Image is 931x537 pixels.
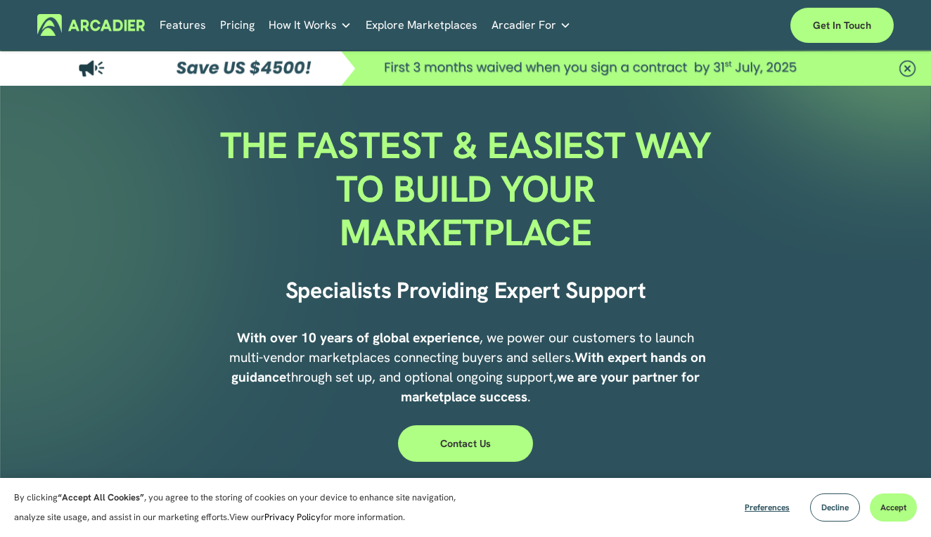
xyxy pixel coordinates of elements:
strong: we are your partner for marketplace success [401,368,704,406]
iframe: Chat Widget [861,470,931,537]
a: folder dropdown [269,14,352,36]
span: THE FASTEST & EASIEST WAY TO BUILD YOUR MARKETPLACE [220,121,721,257]
p: , we power our customers to launch multi-vendor marketplaces connecting buyers and sellers. throu... [218,328,714,407]
button: Decline [810,493,860,522]
strong: With expert hands on guidance [231,349,710,386]
a: Pricing [220,14,255,36]
h2: Specialists Providing Expert Support [254,277,677,305]
strong: “Accept All Cookies” [58,491,144,503]
button: Preferences [734,493,800,522]
span: Decline [821,502,849,513]
a: folder dropdown [492,14,571,36]
strong: With over 10 years of global experience [237,329,480,347]
a: Privacy Policy [264,511,321,523]
span: How It Works [269,15,337,35]
p: By clicking , you agree to the storing of cookies on your device to enhance site navigation, anal... [14,488,471,527]
span: Preferences [745,502,790,513]
a: Get in touch [790,8,894,43]
img: Arcadier [37,14,145,36]
span: Arcadier For [492,15,556,35]
a: Features [160,14,206,36]
a: Contact Us [398,425,532,462]
a: Explore Marketplaces [366,14,477,36]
